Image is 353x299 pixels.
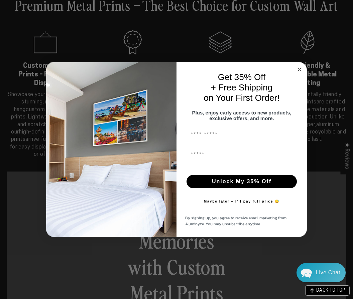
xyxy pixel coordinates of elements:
[187,175,297,188] button: Unlock My 35% Off
[204,93,280,103] span: on Your First Order!
[46,62,176,237] img: 728e4f65-7e6c-44e2-b7d1-0292a396982f.jpeg
[185,215,286,227] span: By signing up, you agree to receive email marketing from Aluminyze. You may unsubscribe anytime.
[201,195,283,208] button: Maybe later – I’ll pay full price 😅
[211,82,272,92] span: + Free Shipping
[296,65,304,73] button: Close dialog
[297,263,346,282] div: Chat widget toggle
[316,288,345,293] span: BACK TO TOP
[192,110,291,121] span: Plus, enjoy early access to new products, exclusive offers, and more.
[218,72,266,82] span: Get 35% Off
[316,263,340,282] div: Contact Us Directly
